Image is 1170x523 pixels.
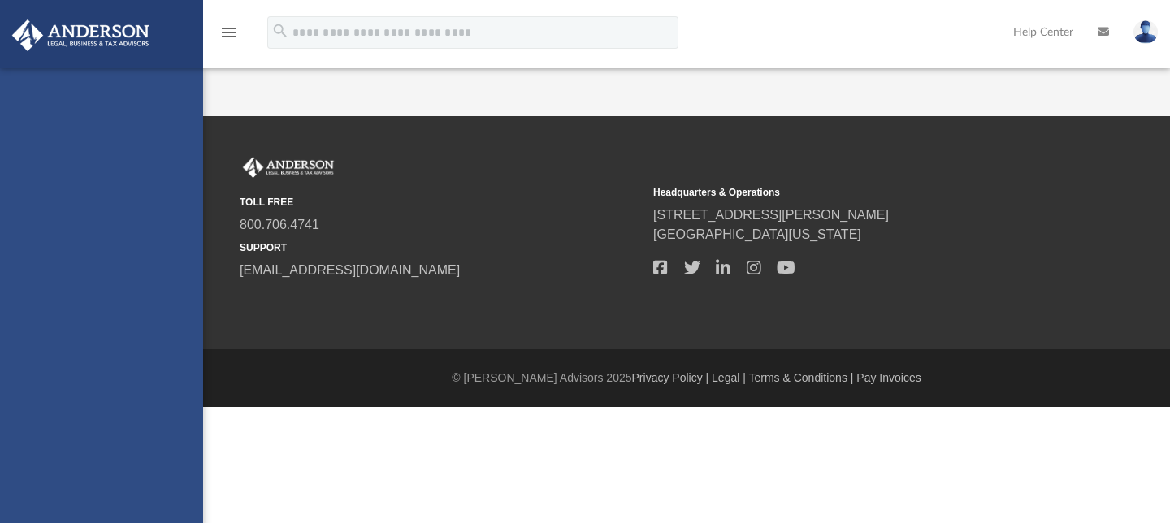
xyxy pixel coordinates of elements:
small: SUPPORT [240,240,642,255]
div: © [PERSON_NAME] Advisors 2025 [203,370,1170,387]
img: User Pic [1133,20,1158,44]
img: Anderson Advisors Platinum Portal [7,19,154,51]
a: [STREET_ADDRESS][PERSON_NAME] [653,208,889,222]
a: Legal | [712,371,746,384]
i: menu [219,23,239,42]
a: Pay Invoices [856,371,921,384]
i: search [271,22,289,40]
a: [GEOGRAPHIC_DATA][US_STATE] [653,227,861,241]
a: [EMAIL_ADDRESS][DOMAIN_NAME] [240,263,460,277]
small: TOLL FREE [240,195,642,210]
a: 800.706.4741 [240,218,319,231]
a: Terms & Conditions | [749,371,854,384]
a: Privacy Policy | [632,371,709,384]
small: Headquarters & Operations [653,185,1055,200]
a: menu [219,31,239,42]
img: Anderson Advisors Platinum Portal [240,157,337,178]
